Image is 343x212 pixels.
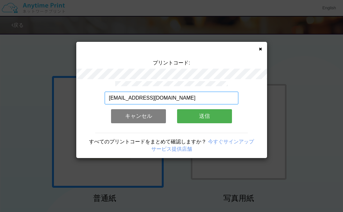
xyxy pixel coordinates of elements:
[111,109,166,123] button: キャンセル
[89,139,206,144] span: すべてのプリントコードをまとめて確認しますか？
[153,60,190,65] span: プリントコード:
[177,109,232,123] button: 送信
[105,92,238,104] input: メールアドレス
[151,146,192,152] a: サービス提供店舗
[208,139,254,144] a: 今すぐサインアップ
